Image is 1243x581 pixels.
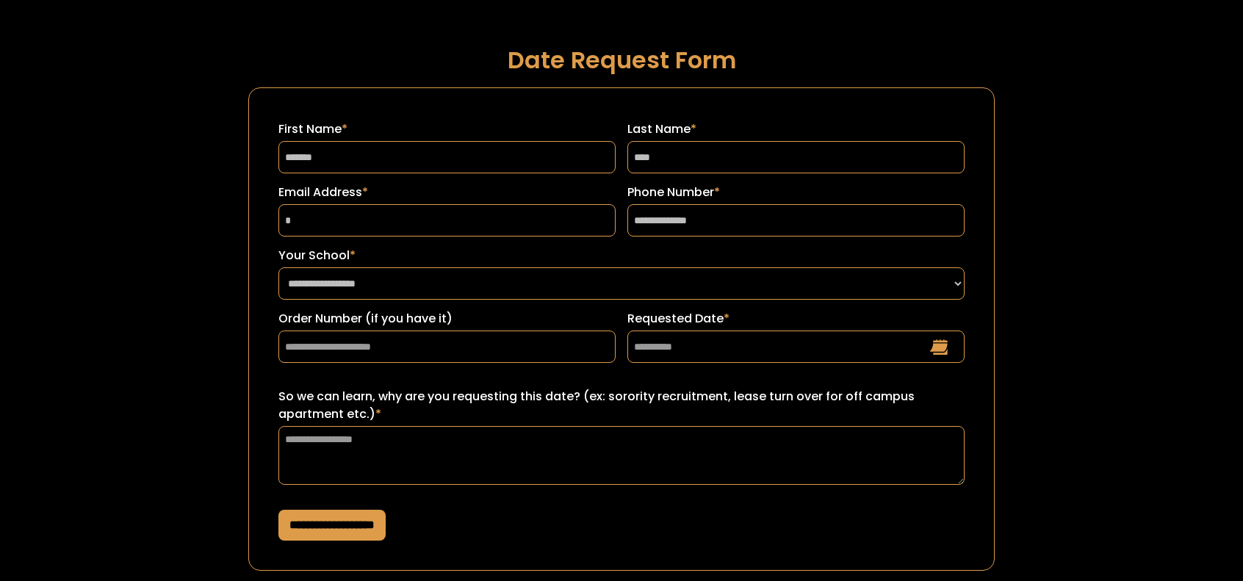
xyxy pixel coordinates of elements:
[627,120,965,138] label: Last Name
[278,184,616,201] label: Email Address
[278,247,964,264] label: Your School
[278,120,616,138] label: First Name
[248,47,994,73] h1: Date Request Form
[627,310,965,328] label: Requested Date
[627,184,965,201] label: Phone Number
[278,310,616,328] label: Order Number (if you have it)
[278,388,964,423] label: So we can learn, why are you requesting this date? (ex: sorority recruitment, lease turn over for...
